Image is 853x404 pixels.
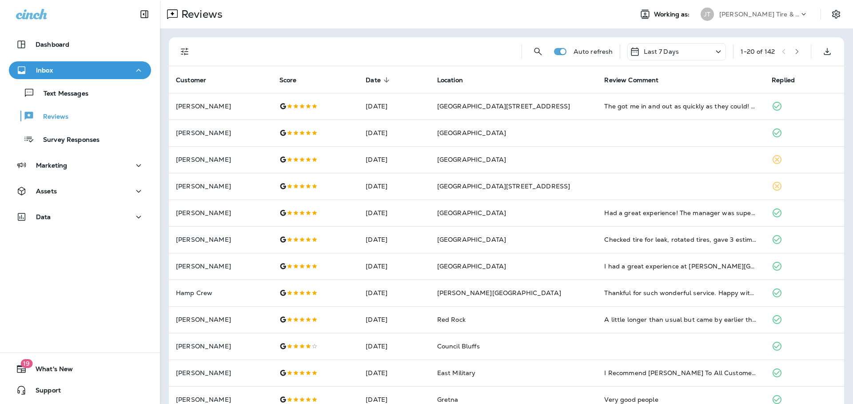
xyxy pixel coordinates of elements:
td: [DATE] [359,280,430,306]
button: Dashboard [9,36,151,53]
p: [PERSON_NAME] [176,183,265,190]
td: [DATE] [359,226,430,253]
td: [DATE] [359,146,430,173]
span: Location [437,76,463,84]
span: Location [437,76,474,84]
div: JT [701,8,714,21]
span: Customer [176,76,206,84]
button: 19What's New [9,360,151,378]
p: [PERSON_NAME] Tire & Auto [719,11,799,18]
button: Text Messages [9,84,151,102]
p: Reviews [34,113,68,121]
span: Replied [772,76,795,84]
span: [GEOGRAPHIC_DATA] [437,262,506,270]
p: [PERSON_NAME] [176,316,265,323]
span: Score [279,76,308,84]
button: Data [9,208,151,226]
button: Settings [828,6,844,22]
span: [PERSON_NAME][GEOGRAPHIC_DATA] [437,289,561,297]
span: What's New [27,365,73,376]
p: [PERSON_NAME] [176,236,265,243]
td: [DATE] [359,306,430,333]
p: Hamp Crew [176,289,265,296]
span: Review Comment [604,76,670,84]
div: The got me in and out as quickly as they could! Always friendly and easy to deal with! [604,102,757,111]
span: Gretna [437,396,458,404]
span: East Military [437,369,476,377]
div: A little longer than usual but came by earlier than I was supposed to. Still had great service. [604,315,757,324]
button: Collapse Sidebar [132,5,157,23]
div: 1 - 20 of 142 [741,48,775,55]
td: [DATE] [359,360,430,386]
span: [GEOGRAPHIC_DATA][STREET_ADDRESS] [437,102,570,110]
td: [DATE] [359,93,430,120]
button: Export as CSV [818,43,836,60]
span: [GEOGRAPHIC_DATA] [437,156,506,164]
div: Checked tire for leak, rotated tires, gave 3 estimates for replacing 1 or all tires. No charge! [604,235,757,244]
p: Marketing [36,162,67,169]
p: [PERSON_NAME] [176,129,265,136]
button: Survey Responses [9,130,151,148]
p: Data [36,213,51,220]
p: [PERSON_NAME] [176,343,265,350]
button: Search Reviews [529,43,547,60]
span: Date [366,76,381,84]
button: Reviews [9,107,151,125]
p: [PERSON_NAME] [176,396,265,403]
td: [DATE] [359,333,430,360]
span: Score [279,76,297,84]
p: Inbox [36,67,53,74]
div: Thankful for such wonderful service. Happy with how it went. [604,288,757,297]
td: [DATE] [359,173,430,200]
p: Last 7 Days [644,48,679,55]
span: 19 [20,359,32,368]
div: I had a great experience at Jensen Tire on 90th. I came in for a basic oil change and tire rotati... [604,262,757,271]
p: Text Messages [35,90,88,98]
span: [GEOGRAPHIC_DATA] [437,129,506,137]
button: Filters [176,43,194,60]
p: [PERSON_NAME] [176,263,265,270]
span: [GEOGRAPHIC_DATA] [437,236,506,244]
p: Assets [36,188,57,195]
td: [DATE] [359,253,430,280]
p: [PERSON_NAME] [176,369,265,376]
span: [GEOGRAPHIC_DATA] [437,209,506,217]
span: Red Rock [437,316,466,324]
span: Customer [176,76,218,84]
span: Review Comment [604,76,658,84]
p: [PERSON_NAME] [176,103,265,110]
p: Reviews [178,8,223,21]
button: Support [9,381,151,399]
div: Had a great experience! The manager was super helpful and took the time to explain the different ... [604,208,757,217]
p: Survey Responses [34,136,100,144]
p: Auto refresh [574,48,613,55]
button: Marketing [9,156,151,174]
div: I Recommend Jensen To All Customers That I Talk To. [604,368,757,377]
span: Replied [772,76,806,84]
p: Dashboard [36,41,69,48]
p: [PERSON_NAME] [176,156,265,163]
td: [DATE] [359,120,430,146]
button: Inbox [9,61,151,79]
div: Very good people [604,395,757,404]
td: [DATE] [359,200,430,226]
p: [PERSON_NAME] [176,209,265,216]
span: Support [27,387,61,397]
button: Assets [9,182,151,200]
span: Council Bluffs [437,342,480,350]
span: Working as: [654,11,692,18]
span: Date [366,76,392,84]
span: [GEOGRAPHIC_DATA][STREET_ADDRESS] [437,182,570,190]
